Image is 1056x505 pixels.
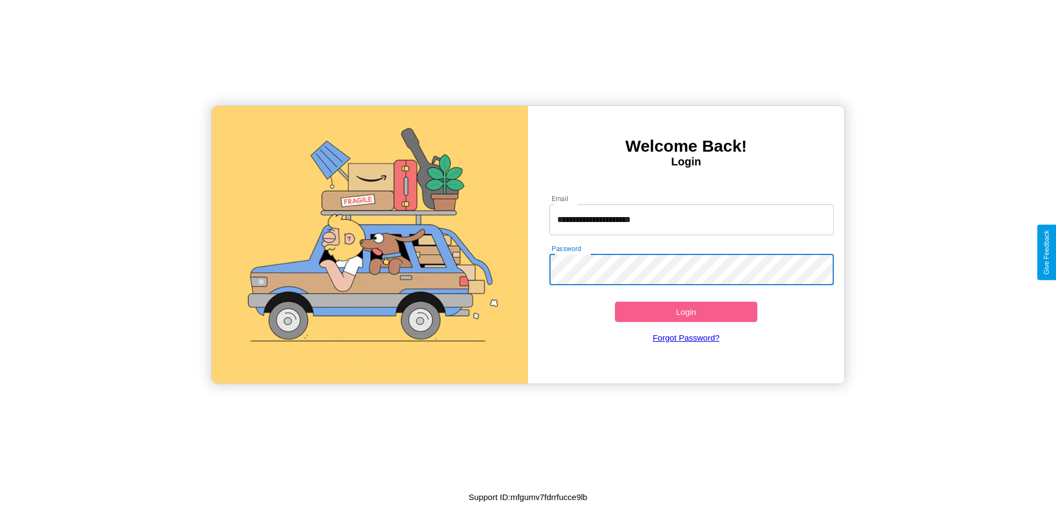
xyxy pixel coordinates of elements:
[552,194,569,203] label: Email
[212,106,528,384] img: gif
[552,244,581,253] label: Password
[528,156,844,168] h4: Login
[528,137,844,156] h3: Welcome Back!
[469,490,587,504] p: Support ID: mfgumv7fdrrfucce9lb
[615,302,757,322] button: Login
[544,322,829,353] a: Forgot Password?
[1043,230,1050,275] div: Give Feedback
